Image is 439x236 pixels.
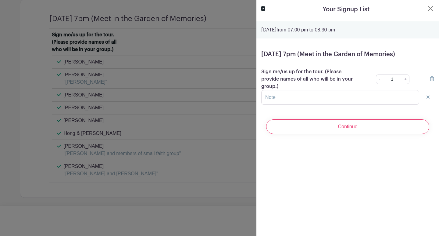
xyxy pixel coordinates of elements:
[427,5,434,12] button: Close
[261,51,434,58] h5: [DATE] 7pm (Meet in the Garden of Memories)
[261,90,419,105] input: Note
[261,68,359,90] p: Sign me/us up for the tour. (Please provide names of all who will be in your group.)
[261,26,434,34] p: from 07:00 pm to 08:30 pm
[376,74,383,84] a: -
[261,27,277,32] strong: [DATE]
[266,119,429,134] input: Continue
[402,74,409,84] a: +
[323,5,369,14] h5: Your Signup List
